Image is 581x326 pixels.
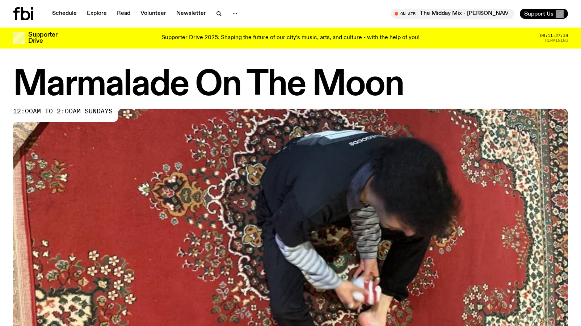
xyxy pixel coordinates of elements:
a: Volunteer [136,9,170,19]
span: 08:11:27:19 [540,34,568,38]
a: Explore [83,9,111,19]
a: Schedule [48,9,81,19]
button: Support Us [520,9,568,19]
span: Remaining [545,38,568,42]
h3: Supporter Drive [28,32,57,44]
p: Supporter Drive 2025: Shaping the future of our city’s music, arts, and culture - with the help o... [161,35,420,41]
h1: Marmalade On The Moon [13,69,568,101]
button: On AirThe Midday Mix - [PERSON_NAME] [391,9,514,19]
a: Newsletter [172,9,210,19]
span: Support Us [524,11,553,17]
span: 12:00am to 2:00am sundays [13,109,113,114]
a: Read [113,9,135,19]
